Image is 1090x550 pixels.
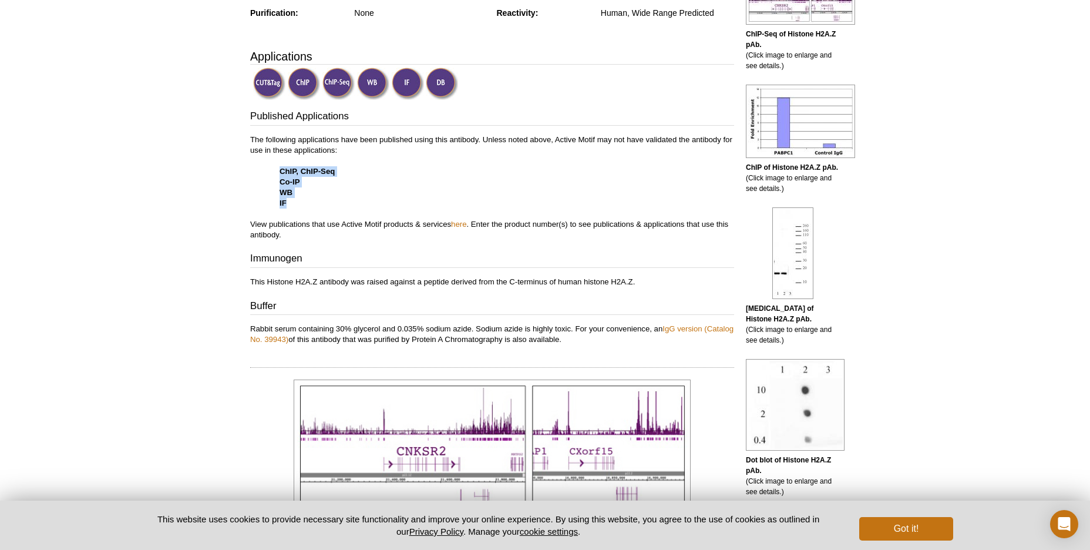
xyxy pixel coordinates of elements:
[280,188,292,197] strong: WB
[354,8,487,18] div: None
[746,85,855,158] img: Histone H2A.Z antibody (pAb) tested by ChIP.
[601,8,734,18] div: Human, Wide Range Predicted
[746,455,840,497] p: (Click image to enlarge and see details.)
[497,8,539,18] strong: Reactivity:
[250,109,734,126] h3: Published Applications
[357,68,389,100] img: Western Blot Validated
[746,163,838,172] b: ChIP of Histone H2A.Z pAb.
[280,199,287,207] strong: IF
[250,324,734,345] p: Rabbit serum containing 30% glycerol and 0.035% sodium azide. Sodium azide is highly toxic. For y...
[451,220,466,229] a: here
[772,207,813,299] img: Histone H2A.Z antibody (pAb) tested by Western blot.
[859,517,953,541] button: Got it!
[280,167,335,176] strong: ChIP, ChIP-Seq
[392,68,424,100] img: Immunofluorescence Validated
[288,68,320,100] img: ChIP Validated
[253,68,285,100] img: CUT&Tag Validated
[280,177,300,186] strong: Co-IP
[746,303,840,346] p: (Click image to enlarge and see details.)
[746,30,836,49] b: ChIP-Seq of Histone H2A.Z pAb.
[409,526,463,536] a: Privacy Policy
[250,251,734,268] h3: Immunogen
[250,299,734,316] h3: Buffer
[250,277,734,287] p: This Histone H2A.Z antibody was raised against a peptide derived from the C-terminus of human his...
[426,68,458,100] img: Dot Blot Validated
[746,162,840,194] p: (Click image to enlarge and see details.)
[1050,510,1078,538] div: Open Intercom Messenger
[746,359,845,451] img: Histone H2A.Z antibody (pAb) tested by dot blot analysis.
[137,513,840,538] p: This website uses cookies to provide necessary site functionality and improve your online experie...
[746,29,840,71] p: (Click image to enlarge and see details.)
[250,8,298,18] strong: Purification:
[520,526,578,536] button: cookie settings
[250,48,734,65] h3: Applications
[746,304,814,323] b: [MEDICAL_DATA] of Histone H2A.Z pAb.
[294,380,691,517] img: Histone H2A.Z antibody (pAb) tested by ChIP-Seq.
[322,68,355,100] img: ChIP-Seq Validated
[250,135,734,240] p: The following applications have been published using this antibody. Unless noted above, Active Mo...
[746,456,831,475] b: Dot blot of Histone H2A.Z pAb.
